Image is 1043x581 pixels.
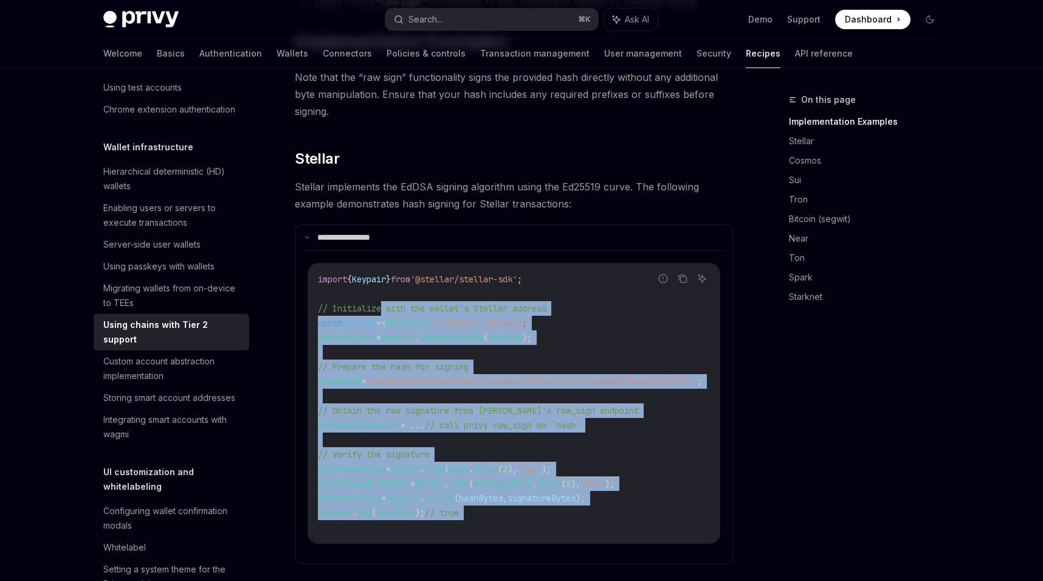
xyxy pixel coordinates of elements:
[295,178,733,212] span: Stellar implements the EdDSA signing algorithm using the Ed25519 curve. The following example dem...
[103,39,142,68] a: Welcome
[576,493,585,504] span: );
[746,39,780,68] a: Recipes
[410,274,517,285] span: '@stellar/stellar-sdk'
[420,332,483,343] span: fromPublicKey
[318,507,352,518] span: console
[376,507,415,518] span: verified
[789,112,949,131] a: Implementation Examples
[425,464,444,475] span: from
[483,332,488,343] span: (
[352,274,386,285] span: Keypair
[376,318,381,329] span: =
[342,420,401,431] span: rawSignature
[415,478,444,489] span: Buffer
[277,39,308,68] a: Wallets
[391,464,420,475] span: Buffer
[789,229,949,248] a: Near
[381,318,386,329] span: <
[371,507,376,518] span: (
[103,80,182,95] div: Using test accounts
[517,464,542,475] span: 'hex'
[789,131,949,151] a: Stellar
[488,332,522,343] span: address
[94,234,249,256] a: Server-side user wallets
[103,11,179,28] img: dark logo
[103,140,193,155] h5: Wallet infrastructure
[386,274,391,285] span: }
[845,13,892,26] span: Dashboard
[318,449,430,460] span: // Verify the signature
[694,271,710,287] button: Ask AI
[420,493,425,504] span: .
[625,13,649,26] span: Ask AI
[94,537,249,558] a: Whitelabel
[449,478,469,489] span: from
[444,464,449,475] span: (
[103,391,235,405] div: Storing smart account addresses
[789,209,949,229] a: Bitcoin (segwit)
[542,464,551,475] span: );
[362,376,367,387] span: =
[522,332,532,343] span: );
[675,271,690,287] button: Copy the contents from the code block
[787,13,821,26] a: Support
[604,9,658,30] button: Ask AI
[508,464,517,475] span: ),
[94,256,249,277] a: Using passkeys with wallets
[795,39,853,68] a: API reference
[789,190,949,209] a: Tron
[748,13,773,26] a: Demo
[94,500,249,537] a: Configuring wallet confirmation modals
[537,478,561,489] span: slice
[318,405,639,416] span: // Obtain the raw signature from [PERSON_NAME]'s raw_sign endpoint
[342,493,381,504] span: verified
[920,10,940,29] button: Toggle dark mode
[469,464,473,475] span: .
[655,271,671,287] button: Report incorrect code
[94,77,249,99] a: Using test accounts
[469,478,473,489] span: (
[94,350,249,387] a: Custom account abstraction implementation
[295,149,339,169] span: Stellar
[789,248,949,268] a: Ton
[503,464,508,475] span: 2
[103,504,242,533] div: Configuring wallet confirmation modals
[449,464,469,475] span: hash
[386,493,420,504] span: keypair
[381,493,386,504] span: =
[94,99,249,120] a: Chrome extension authentication
[94,161,249,197] a: Hierarchical deterministic (HD) wallets
[789,268,949,287] a: Spark
[94,277,249,314] a: Migrating wallets from on-device to TEEs
[420,464,425,475] span: .
[342,478,410,489] span: signatureBytes
[566,478,571,489] span: 2
[473,464,498,475] span: slice
[517,274,522,285] span: ;
[318,303,546,314] span: // Initialize with the wallet's Stellar address
[459,493,503,504] span: hashBytes
[318,332,342,343] span: const
[103,102,235,117] div: Chrome extension authentication
[532,478,537,489] span: .
[94,314,249,350] a: Using chains with Tier 2 support
[444,478,449,489] span: .
[522,318,527,329] span: ;
[342,318,376,329] span: address
[103,259,215,274] div: Using passkeys with wallets
[347,274,352,285] span: {
[103,281,242,310] div: Migrating wallets from on-device to TEEs
[94,409,249,445] a: Integrating smart accounts with wagmi
[801,92,856,107] span: On this page
[318,493,342,504] span: const
[318,361,469,372] span: // Prepare the hash for signing
[103,201,242,230] div: Enabling users or servers to execute transactions
[408,12,442,27] div: Search...
[318,464,342,475] span: const
[430,318,522,329] span: 's stellar address>
[385,9,598,30] button: Search...⌘K
[789,151,949,170] a: Cosmos
[295,69,733,120] span: Note that the “raw sign” functionality signs the provided hash directly without any additional by...
[318,274,347,285] span: import
[401,318,430,329] span: wallet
